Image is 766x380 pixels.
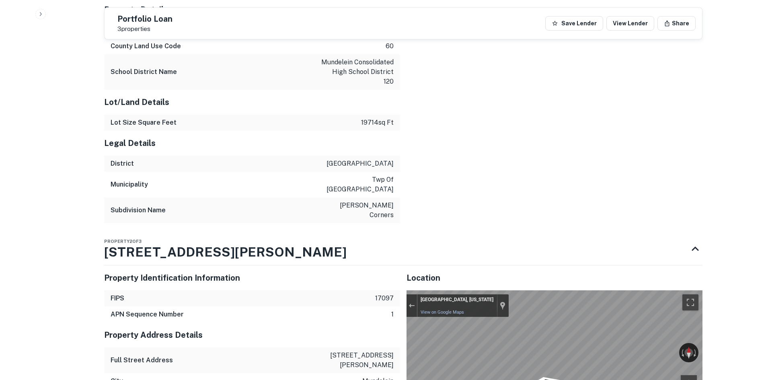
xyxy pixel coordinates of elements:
button: Save Lender [545,16,603,31]
p: 3 properties [117,25,173,33]
h6: County Land Use Code [111,41,181,51]
h6: FIPS [111,294,124,303]
h6: Municipality [111,180,148,189]
h6: APN Sequence Number [111,310,184,319]
p: [GEOGRAPHIC_DATA] [327,159,394,168]
button: Reset the view [685,343,693,362]
iframe: Chat Widget [726,316,766,354]
button: Rotate clockwise [693,343,698,362]
h5: Property Identification Information [104,272,400,284]
h5: Lot/Land Details [104,96,400,108]
h5: Legal Details [104,137,400,149]
button: Toggle fullscreen view [682,294,698,310]
p: 17097 [375,294,394,303]
button: Share [657,16,696,31]
p: twp of [GEOGRAPHIC_DATA] [321,175,394,194]
p: [PERSON_NAME] corners [321,201,394,220]
button: Exit the Street View [407,300,417,311]
p: 19714 sq ft [361,118,394,127]
h5: Location [407,272,702,284]
p: 60 [386,41,394,51]
h5: Property Details [104,4,400,16]
h6: School District Name [111,67,177,77]
p: [STREET_ADDRESS][PERSON_NAME] [321,351,394,370]
div: [GEOGRAPHIC_DATA], [US_STATE] [421,297,493,303]
a: View Lender [606,16,654,31]
p: mundelein consolidated high school district 120 [321,58,394,86]
div: Property2of3[STREET_ADDRESS][PERSON_NAME] [104,233,702,265]
h6: District [111,159,134,168]
a: View on Google Maps [421,310,464,315]
p: 1 [391,310,394,319]
h5: Portfolio Loan [117,15,173,23]
h6: Subdivision Name [111,205,166,215]
h5: Property Address Details [104,329,400,341]
button: Rotate counterclockwise [679,343,685,362]
a: Show location on map [500,301,505,310]
h6: Full Street Address [111,355,173,365]
h3: [STREET_ADDRESS][PERSON_NAME] [104,242,347,262]
span: Property 2 of 3 [104,239,142,244]
h6: Lot Size Square Feet [111,118,177,127]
